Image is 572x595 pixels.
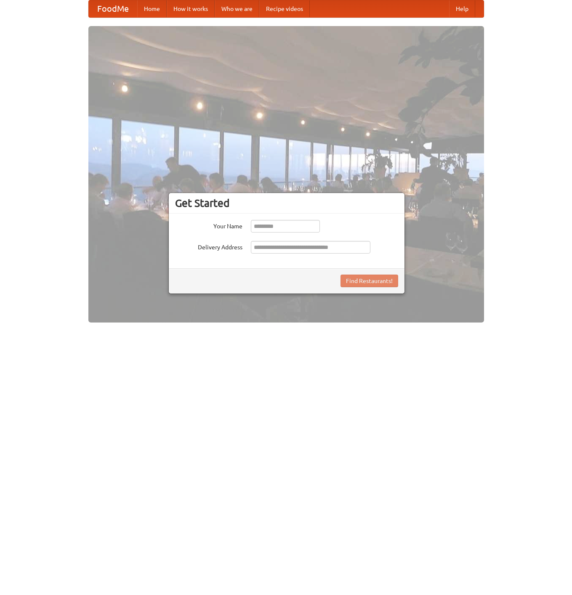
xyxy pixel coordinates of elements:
[341,275,398,287] button: Find Restaurants!
[175,197,398,209] h3: Get Started
[175,241,242,251] label: Delivery Address
[89,0,137,17] a: FoodMe
[259,0,310,17] a: Recipe videos
[215,0,259,17] a: Who we are
[449,0,475,17] a: Help
[137,0,167,17] a: Home
[175,220,242,230] label: Your Name
[167,0,215,17] a: How it works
